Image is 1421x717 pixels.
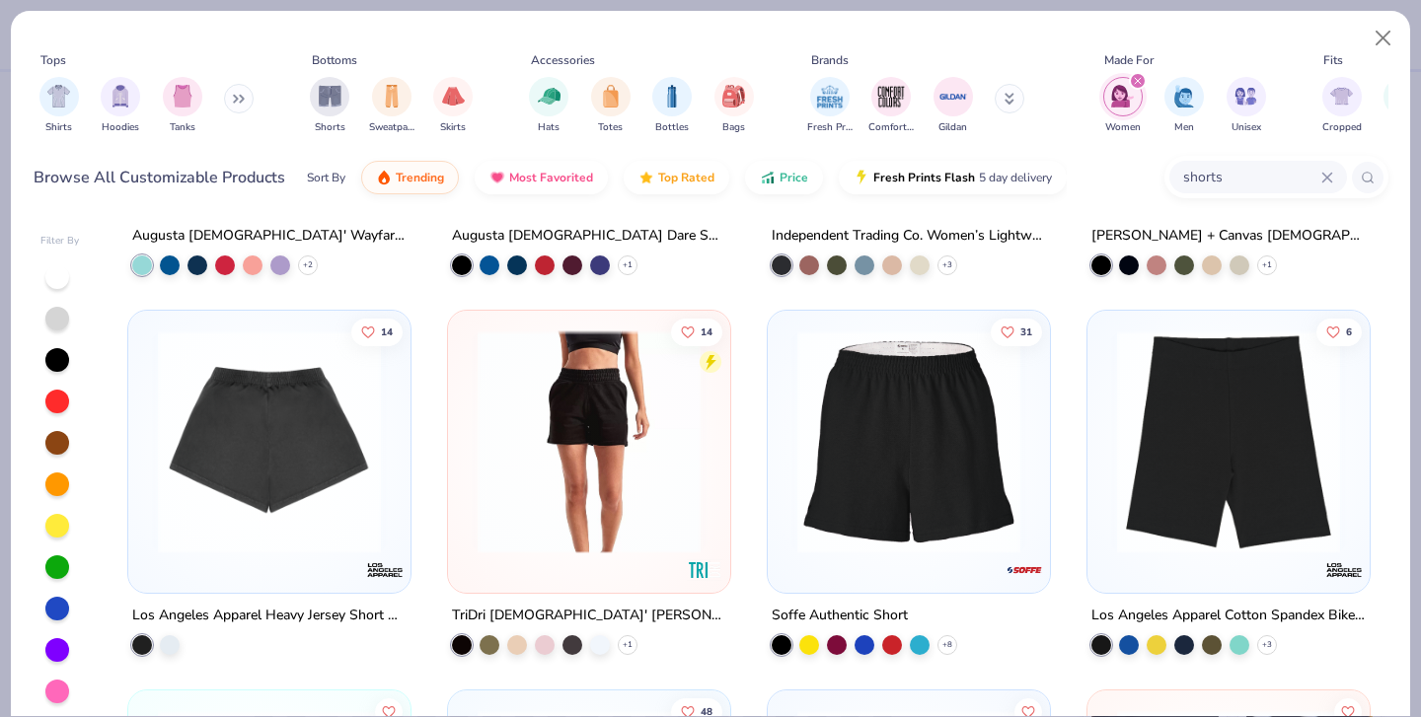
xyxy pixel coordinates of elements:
img: Sweatpants Image [381,85,403,108]
div: Los Angeles Apparel Heavy Jersey Short Short [132,604,407,628]
img: Totes Image [600,85,622,108]
span: Bottles [655,120,689,135]
img: Skirts Image [442,85,465,108]
button: Like [1316,318,1362,345]
span: 6 [1346,326,1352,336]
img: Men Image [1173,85,1195,108]
div: Independent Trading Co. Women’s Lightweight [US_STATE] Wave Wash Sweatshorts [772,224,1046,249]
div: Fits [1323,51,1343,69]
img: Los Angeles Apparel logo [365,550,405,590]
input: Try "T-Shirt" [1181,166,1321,188]
span: 14 [382,326,394,336]
img: TopRated.gif [638,170,654,185]
div: Los Angeles Apparel Cotton Spandex Bike Short [1091,604,1366,628]
img: 201a7de9-a3c7-46f8-a2e1-27d59e907d9e [1107,330,1350,553]
button: Like [671,318,722,345]
img: trending.gif [376,170,392,185]
div: filter for Tanks [163,77,202,135]
img: Gildan Image [938,82,968,111]
span: + 2 [303,259,313,271]
div: Brands [811,51,849,69]
button: filter button [39,77,79,135]
button: Like [352,318,404,345]
img: Los Angeles Apparel logo [1323,550,1363,590]
img: Fresh Prints Image [815,82,845,111]
button: Like [991,318,1042,345]
span: Men [1174,120,1194,135]
div: filter for Comfort Colors [868,77,914,135]
button: filter button [369,77,414,135]
img: Hoodies Image [110,85,131,108]
div: filter for Shorts [310,77,349,135]
button: filter button [101,77,140,135]
span: Cropped [1322,120,1362,135]
span: + 3 [942,259,952,271]
img: Women Image [1111,85,1134,108]
div: TriDri [DEMOGRAPHIC_DATA]' [PERSON_NAME] [452,604,726,628]
button: Close [1365,20,1402,57]
div: Sort By [307,169,345,186]
img: Unisex Image [1234,85,1257,108]
button: filter button [934,77,973,135]
button: filter button [1227,77,1266,135]
button: filter button [1322,77,1362,135]
span: Most Favorited [509,170,593,185]
button: Price [745,161,823,194]
img: dcb1060d-aed5-49e7-9d26-25d843e37357 [148,330,391,553]
img: Shorts Image [319,85,341,108]
button: filter button [714,77,754,135]
span: + 8 [942,639,952,651]
span: + 1 [623,639,633,651]
img: Cropped Image [1330,85,1353,108]
button: filter button [1103,77,1143,135]
span: Top Rated [658,170,714,185]
span: Skirts [440,120,466,135]
img: Tanks Image [172,85,193,108]
button: Fresh Prints Flash5 day delivery [839,161,1067,194]
div: Filter By [40,234,80,249]
span: Totes [598,120,623,135]
div: Augusta [DEMOGRAPHIC_DATA]' Wayfarer Shorts [132,224,407,249]
div: filter for Shirts [39,77,79,135]
span: Sweatpants [369,120,414,135]
img: Shirts Image [47,85,70,108]
div: [PERSON_NAME] + Canvas [DEMOGRAPHIC_DATA]' Cutoff Sweat Short [1091,224,1366,249]
span: Hoodies [102,120,139,135]
div: Browse All Customizable Products [34,166,285,189]
button: Most Favorited [475,161,608,194]
div: filter for Women [1103,77,1143,135]
button: filter button [433,77,473,135]
button: filter button [163,77,202,135]
span: Shirts [45,120,72,135]
img: Bottles Image [661,85,683,108]
img: TriDri logo [685,550,724,590]
div: filter for Skirts [433,77,473,135]
span: Gildan [938,120,967,135]
img: Hats Image [538,85,561,108]
div: filter for Fresh Prints [807,77,853,135]
span: Shorts [315,120,345,135]
div: Accessories [531,51,595,69]
div: filter for Bags [714,77,754,135]
button: filter button [310,77,349,135]
span: Comfort Colors [868,120,914,135]
span: Hats [538,120,560,135]
div: filter for Totes [591,77,631,135]
div: filter for Bottles [652,77,692,135]
button: filter button [1164,77,1204,135]
img: Comfort Colors Image [876,82,906,111]
span: 5 day delivery [979,167,1052,189]
div: filter for Unisex [1227,77,1266,135]
span: + 1 [1262,259,1272,271]
span: 14 [701,326,712,336]
div: Augusta [DEMOGRAPHIC_DATA] Dare Shorts [452,224,726,249]
span: + 3 [1262,639,1272,651]
div: filter for Men [1164,77,1204,135]
img: 45ae6952-7eec-49df-ac5f-98c0080e8a07 [468,330,710,553]
img: Soffe logo [1005,550,1044,590]
div: Tops [40,51,66,69]
button: filter button [868,77,914,135]
div: Soffe Authentic Short [772,604,908,628]
span: Fresh Prints Flash [873,170,975,185]
span: 31 [1020,326,1032,336]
